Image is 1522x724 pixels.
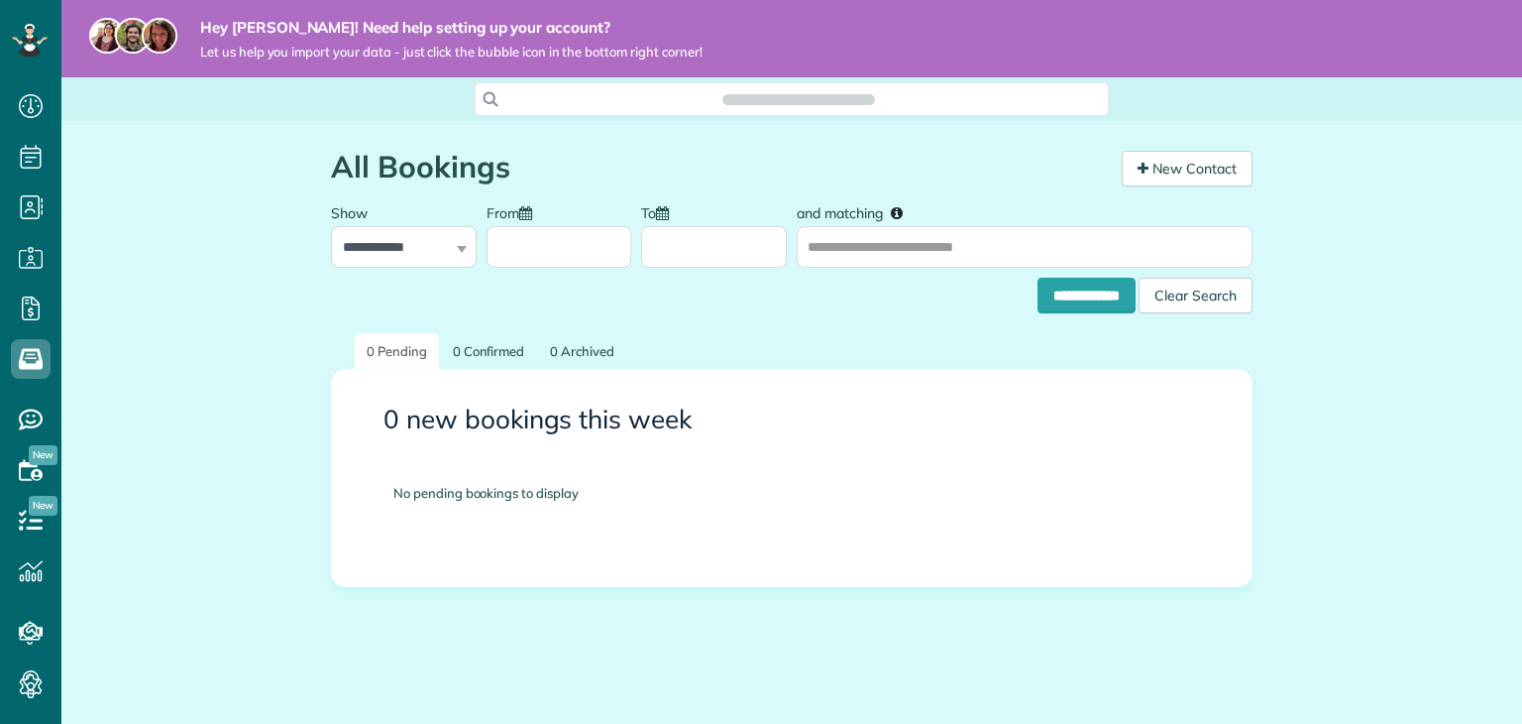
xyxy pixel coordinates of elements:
[1122,151,1252,186] a: New Contact
[331,151,1107,183] h1: All Bookings
[355,333,439,370] a: 0 Pending
[383,406,1200,434] h3: 0 new bookings this week
[115,18,151,54] img: jorge-587dff0eeaa6aab1f244e6dc62b8924c3b6ad411094392a53c71c6c4a576187d.jpg
[441,333,537,370] a: 0 Confirmed
[797,193,917,230] label: and matching
[200,18,703,38] strong: Hey [PERSON_NAME]! Need help setting up your account?
[742,89,854,109] span: Search ZenMaid…
[538,333,626,370] a: 0 Archived
[1139,278,1252,313] div: Clear Search
[641,193,679,230] label: To
[200,44,703,60] span: Let us help you import your data - just click the bubble icon in the bottom right corner!
[1139,282,1252,298] a: Clear Search
[487,193,542,230] label: From
[29,445,57,465] span: New
[142,18,177,54] img: michelle-19f622bdf1676172e81f8f8fba1fb50e276960ebfe0243fe18214015130c80e4.jpg
[29,496,57,516] span: New
[364,454,1220,533] div: No pending bookings to display
[89,18,125,54] img: maria-72a9807cf96188c08ef61303f053569d2e2a8a1cde33d635c8a3ac13582a053d.jpg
